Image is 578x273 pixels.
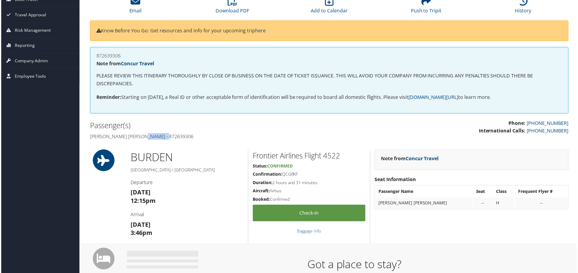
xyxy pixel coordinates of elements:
h4: Departure [130,180,243,187]
h5: 2 hours and 31 minutes [253,180,366,187]
p: Know Before You Go: Get resources and info for your upcoming trip [96,27,563,35]
td: [PERSON_NAME] [PERSON_NAME] [376,198,473,209]
div: -- [519,201,566,206]
a: [DOMAIN_NAME][URL] [409,94,459,101]
th: Class [494,187,516,198]
h5: Airbus [253,189,366,195]
strong: Phone: [510,120,527,127]
p: Starting on [DATE], a Real ID or other acceptable form of identification will be required to boar... [96,94,563,102]
h2: Frontier Airlines Flight 4522 [253,151,366,161]
span: Risk Management [14,23,50,38]
th: Seat [474,187,494,198]
strong: Note from [382,156,440,162]
th: Frequent Flyer # [516,187,569,198]
strong: 12:15pm [130,197,155,206]
strong: [DATE] [130,189,150,197]
h5: [GEOGRAPHIC_DATA] / [GEOGRAPHIC_DATA] [130,168,243,174]
a: Concur Travel [406,156,440,162]
div: -- [477,201,491,206]
a: Concur Travel [120,60,154,67]
span: Employee Tools [14,69,45,84]
td: H [494,198,516,209]
strong: [DATE] [130,221,150,229]
strong: Duration: [253,180,272,186]
p: PLEASE REVIEW THIS ITINERARY THOROUGHLY BY CLOSE OF BUSINESS ON THE DATE OF TICKET ISSUANCE. THIS... [96,72,563,88]
span: Company Admin [14,54,47,69]
strong: Reminder: [96,94,121,101]
h4: [PERSON_NAME] [PERSON_NAME] - 872639306 [89,134,325,140]
h4: 872639306 [96,54,563,58]
strong: Booked: [253,197,270,203]
strong: 3:46pm [130,230,152,238]
strong: Status: [253,164,267,170]
a: here [255,27,266,34]
strong: Note from [96,60,154,67]
h1: BUR DEN [130,150,243,165]
strong: Aircraft: [253,189,270,194]
h5: Confirmed [253,197,366,203]
strong: Confirmation: [253,172,282,178]
span: Travel Approval [14,7,45,22]
span: Reporting [14,38,34,53]
a: [PHONE_NUMBER] [528,120,570,127]
h4: Arrival [130,212,243,219]
th: Passenger Name [376,187,473,198]
strong: Seat Information [375,177,417,184]
h2: Passenger(s) [89,121,325,131]
strong: International Calls: [480,128,527,135]
a: Check-in [253,206,366,222]
a: Baggage Info [297,229,321,235]
span: Confirmed [267,164,293,170]
h5: QCGRKF [253,172,366,178]
a: [PHONE_NUMBER] [528,128,570,135]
